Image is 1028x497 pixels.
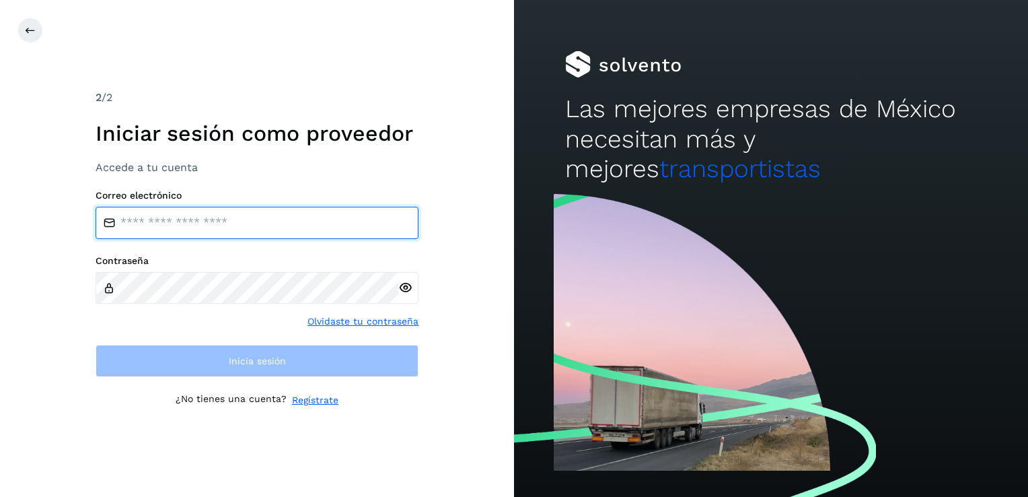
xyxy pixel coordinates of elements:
[96,90,418,106] div: /2
[96,255,418,267] label: Contraseña
[96,91,102,104] span: 2
[96,190,418,201] label: Correo electrónico
[307,314,418,329] a: Olvidaste tu contraseña
[96,161,418,174] h3: Accede a tu cuenta
[176,393,287,407] p: ¿No tienes una cuenta?
[96,121,418,146] h1: Iniciar sesión como proveedor
[229,356,286,366] span: Inicia sesión
[565,94,976,184] h2: Las mejores empresas de México necesitan más y mejores
[96,345,418,377] button: Inicia sesión
[292,393,338,407] a: Regístrate
[659,154,821,183] span: transportistas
